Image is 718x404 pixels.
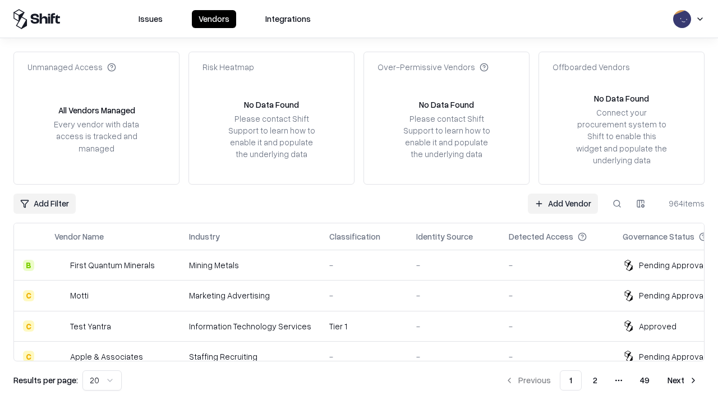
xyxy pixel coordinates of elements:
div: - [509,320,605,332]
div: Apple & Associates [70,351,143,362]
div: Pending Approval [639,290,705,301]
div: - [509,290,605,301]
div: Marketing Advertising [189,290,311,301]
div: No Data Found [244,99,299,111]
div: - [329,290,398,301]
div: Risk Heatmap [202,61,254,73]
button: Next [661,370,705,391]
div: Detected Access [509,231,573,242]
div: Pending Approval [639,351,705,362]
div: Governance Status [623,231,694,242]
div: - [509,259,605,271]
img: Motti [54,290,66,301]
div: - [329,259,398,271]
div: Test Yantra [70,320,111,332]
img: Apple & Associates [54,351,66,362]
div: Mining Metals [189,259,311,271]
a: Add Vendor [528,194,598,214]
div: No Data Found [594,93,649,104]
div: Staffing Recruiting [189,351,311,362]
button: Integrations [259,10,317,28]
button: 2 [584,370,606,391]
div: Offboarded Vendors [553,61,630,73]
div: - [416,290,491,301]
div: C [23,290,34,301]
button: Vendors [192,10,236,28]
div: - [416,351,491,362]
button: Issues [132,10,169,28]
div: No Data Found [419,99,474,111]
div: Connect your procurement system to Shift to enable this widget and populate the underlying data [575,107,668,166]
div: First Quantum Minerals [70,259,155,271]
div: Pending Approval [639,259,705,271]
div: Unmanaged Access [27,61,116,73]
div: Over-Permissive Vendors [378,61,489,73]
div: Classification [329,231,380,242]
button: Add Filter [13,194,76,214]
div: - [416,320,491,332]
div: C [23,320,34,332]
div: All Vendors Managed [58,104,135,116]
button: 49 [631,370,659,391]
div: Industry [189,231,220,242]
div: - [509,351,605,362]
div: Please contact Shift Support to learn how to enable it and populate the underlying data [225,113,318,160]
div: C [23,351,34,362]
div: Identity Source [416,231,473,242]
div: Approved [639,320,676,332]
div: Tier 1 [329,320,398,332]
img: First Quantum Minerals [54,260,66,271]
p: Results per page: [13,374,78,386]
div: 964 items [660,198,705,209]
div: Vendor Name [54,231,104,242]
div: Motti [70,290,89,301]
div: - [329,351,398,362]
div: - [416,259,491,271]
div: Information Technology Services [189,320,311,332]
img: Test Yantra [54,320,66,332]
button: 1 [560,370,582,391]
div: B [23,260,34,271]
nav: pagination [498,370,705,391]
div: Every vendor with data access is tracked and managed [50,118,143,154]
div: Please contact Shift Support to learn how to enable it and populate the underlying data [400,113,493,160]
